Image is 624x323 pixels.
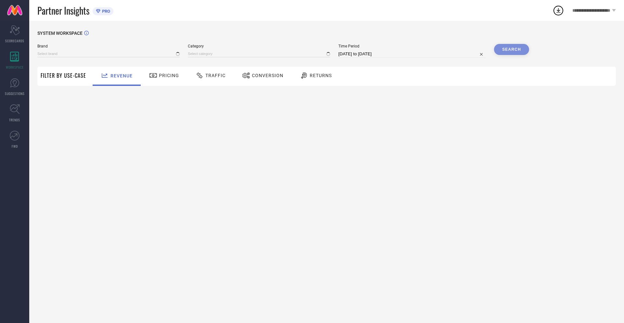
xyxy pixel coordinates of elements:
[5,38,24,43] span: SCORECARDS
[6,65,24,70] span: WORKSPACE
[552,5,564,16] div: Open download list
[37,4,89,17] span: Partner Insights
[188,50,330,57] input: Select category
[159,73,179,78] span: Pricing
[110,73,133,78] span: Revenue
[188,44,330,48] span: Category
[5,91,25,96] span: SUGGESTIONS
[41,72,86,79] span: Filter By Use-Case
[205,73,226,78] span: Traffic
[37,44,180,48] span: Brand
[252,73,283,78] span: Conversion
[37,50,180,57] input: Select brand
[100,9,110,14] span: PRO
[37,31,83,36] span: SYSTEM WORKSPACE
[310,73,332,78] span: Returns
[9,117,20,122] span: TRENDS
[338,50,486,58] input: Select time period
[12,144,18,149] span: FWD
[338,44,486,48] span: Time Period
